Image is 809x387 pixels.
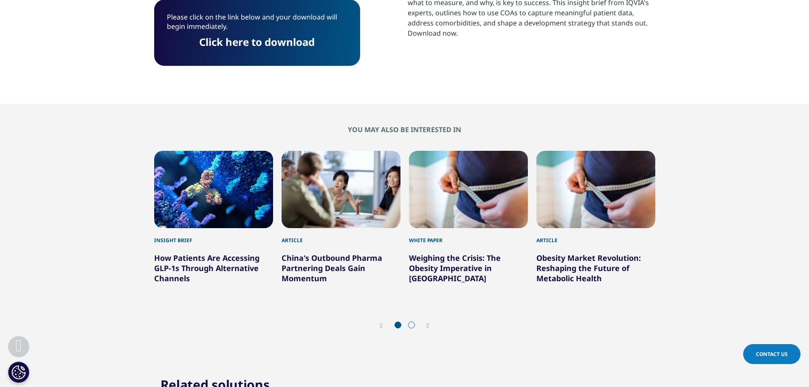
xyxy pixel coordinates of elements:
a: Click here to download [199,35,315,49]
div: 1 / 6 [154,151,273,283]
button: Cookies Settings [8,362,29,383]
a: China's Outbound Pharma Partnering Deals Gain Momentum [282,253,382,283]
h2: You may also be interested in [154,125,655,134]
div: Article [536,228,655,244]
div: Previous slide [380,322,391,330]
div: 4 / 6 [536,151,655,283]
a: Obesity Market Revolution: Reshaping the Future of Metabolic Health [536,253,641,283]
a: Weighing the Crisis: The Obesity Imperative in [GEOGRAPHIC_DATA] [409,253,501,283]
div: White Paper [409,228,528,244]
div: Article [282,228,400,244]
div: 3 / 6 [409,151,528,283]
a: Contact Us [743,344,801,364]
span: Contact Us [756,350,788,358]
div: 2 / 6 [282,151,400,283]
a: How Patients Are Accessing GLP-1s Through Alternative Channels [154,253,259,283]
p: Please click on the link below and your download will begin immediately. [167,12,347,37]
div: Next slide [418,322,429,330]
div: Insight Brief [154,228,273,244]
